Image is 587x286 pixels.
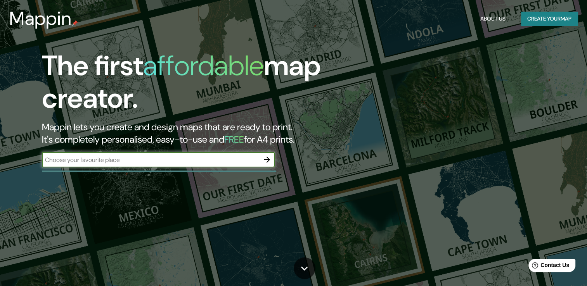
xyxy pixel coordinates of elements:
[224,133,244,145] h5: FREE
[42,121,336,146] h2: Mappin lets you create and design maps that are ready to print. It's completely personalised, eas...
[521,12,578,26] button: Create yourmap
[72,20,78,26] img: mappin-pin
[42,155,259,164] input: Choose your favourite place
[477,12,509,26] button: About Us
[518,256,578,277] iframe: Help widget launcher
[9,8,72,29] h3: Mappin
[42,50,336,121] h1: The first map creator.
[143,48,264,84] h1: affordable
